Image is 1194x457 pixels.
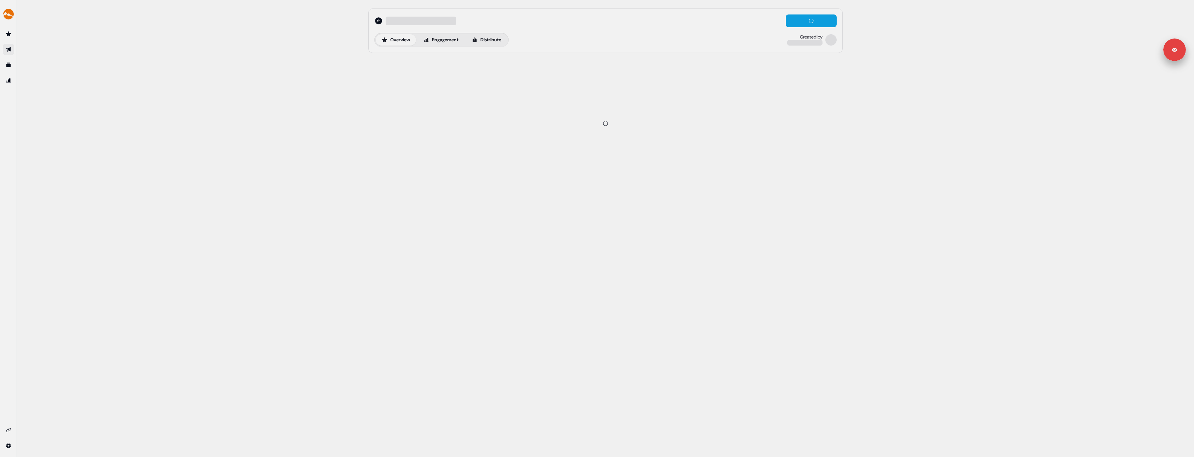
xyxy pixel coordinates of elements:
a: Go to integrations [3,440,14,451]
a: Go to outbound experience [3,44,14,55]
button: Engagement [417,34,464,46]
button: Overview [376,34,416,46]
a: Go to integrations [3,425,14,436]
a: Go to prospects [3,28,14,40]
button: Distribute [466,34,507,46]
div: Created by [800,34,823,40]
a: Go to templates [3,59,14,71]
a: Go to attribution [3,75,14,86]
